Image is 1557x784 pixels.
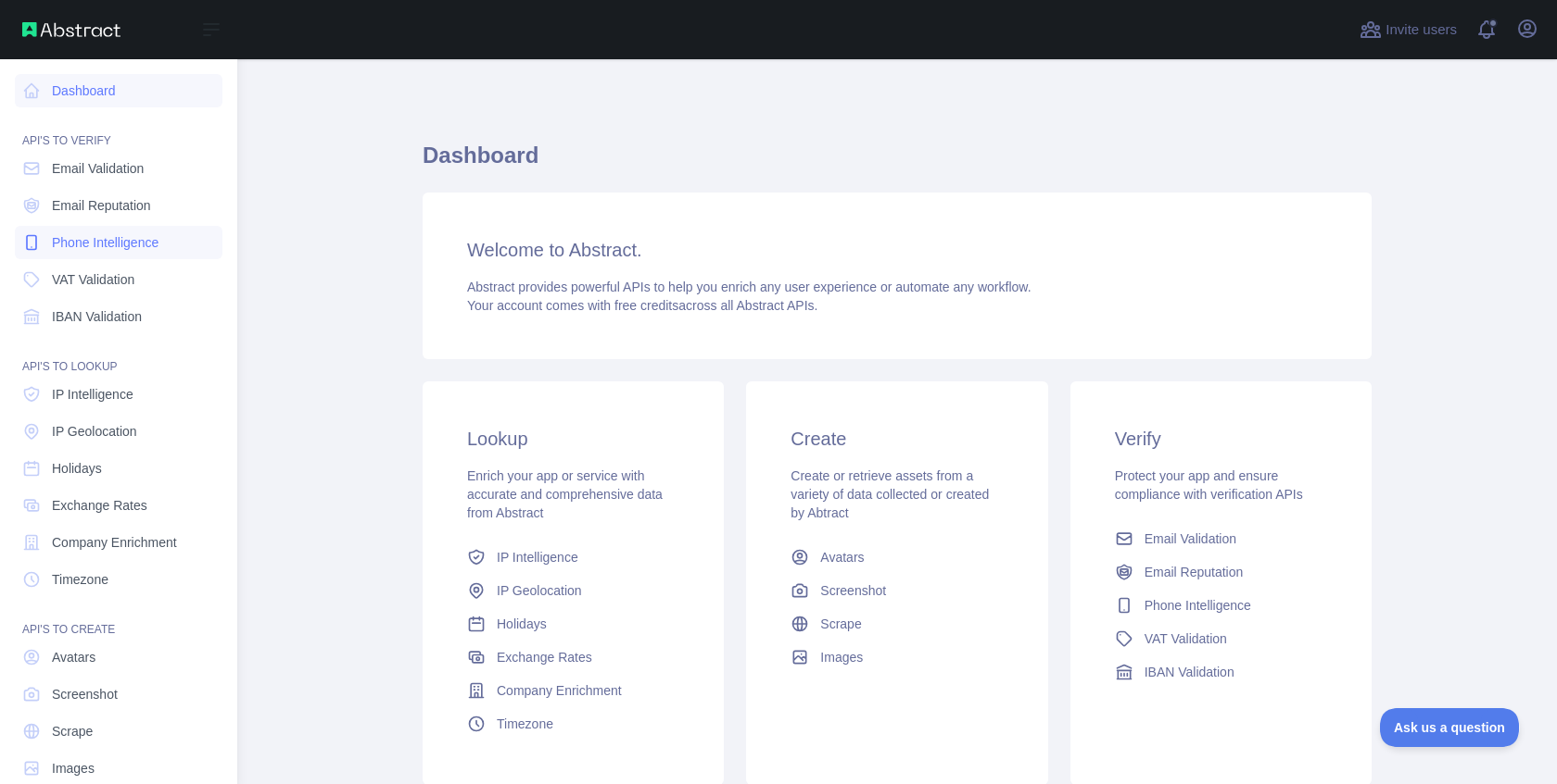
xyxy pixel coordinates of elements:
span: Screenshot [52,685,118,703]
h1: Dashboard [423,141,1372,185]
span: Company Enrichment [497,681,622,700]
a: IBAN Validation [1108,655,1335,689]
a: Email Validation [1108,522,1335,555]
span: IBAN Validation [1145,663,1234,681]
a: Email Validation [15,152,222,185]
span: Screenshot [820,581,886,600]
h3: Lookup [467,426,679,452]
a: Timezone [460,707,687,740]
a: Exchange Rates [460,641,687,674]
span: Protect your app and ensure compliance with verification APIs [1115,468,1303,502]
div: API'S TO LOOKUP [15,337,222,374]
div: API'S TO CREATE [15,600,222,637]
a: IBAN Validation [15,300,222,333]
img: Abstract API [22,22,120,37]
span: Avatars [820,548,864,566]
a: Phone Intelligence [15,226,222,259]
a: Timezone [15,563,222,596]
span: Exchange Rates [497,648,592,666]
span: VAT Validation [52,270,134,289]
div: API'S TO VERIFY [15,111,222,148]
span: Scrape [820,615,861,633]
span: Phone Intelligence [1145,596,1251,615]
a: Company Enrichment [460,674,687,707]
a: Scrape [15,715,222,748]
span: IP Intelligence [497,548,578,566]
a: Email Reputation [15,189,222,222]
span: IBAN Validation [52,307,142,326]
a: IP Intelligence [460,541,687,574]
a: Holidays [15,452,222,485]
a: Screenshot [783,574,1010,607]
span: IP Geolocation [52,422,137,441]
a: VAT Validation [1108,622,1335,655]
span: Invite users [1386,19,1457,41]
span: Holidays [52,459,102,478]
span: IP Geolocation [497,581,582,600]
a: IP Geolocation [15,415,222,448]
span: Email Validation [52,159,144,178]
a: Images [783,641,1010,674]
span: Images [820,648,863,666]
span: VAT Validation [1145,629,1227,648]
h3: Create [791,426,1003,452]
span: Create or retrieve assets from a variety of data collected or created by Abtract [791,468,989,520]
a: Exchange Rates [15,489,222,522]
span: Holidays [497,615,547,633]
a: Scrape [783,607,1010,641]
span: IP Intelligence [52,385,133,404]
a: Avatars [783,541,1010,574]
h3: Verify [1115,426,1327,452]
a: Dashboard [15,74,222,107]
a: Avatars [15,641,222,674]
span: free credits [614,298,678,313]
a: VAT Validation [15,263,222,296]
span: Email Reputation [52,196,151,215]
a: Screenshot [15,678,222,711]
span: Email Validation [1145,529,1236,548]
span: Avatars [52,648,95,666]
span: Email Reputation [1145,563,1244,581]
a: IP Geolocation [460,574,687,607]
a: Holidays [460,607,687,641]
button: Invite users [1356,15,1461,44]
span: Timezone [497,715,553,733]
span: Phone Intelligence [52,233,158,252]
span: Abstract provides powerful APIs to help you enrich any user experience or automate any workflow. [467,280,1032,294]
span: Timezone [52,570,108,589]
a: Email Reputation [1108,555,1335,589]
span: Images [52,759,95,778]
a: Phone Intelligence [1108,589,1335,622]
span: Your account comes with across all Abstract APIs. [467,298,817,313]
span: Exchange Rates [52,496,147,515]
span: Scrape [52,722,93,740]
span: Company Enrichment [52,533,177,552]
h3: Welcome to Abstract. [467,237,1327,263]
a: Company Enrichment [15,526,222,559]
a: IP Intelligence [15,378,222,411]
span: Enrich your app or service with accurate and comprehensive data from Abstract [467,468,663,520]
iframe: Toggle Customer Support [1380,708,1520,747]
